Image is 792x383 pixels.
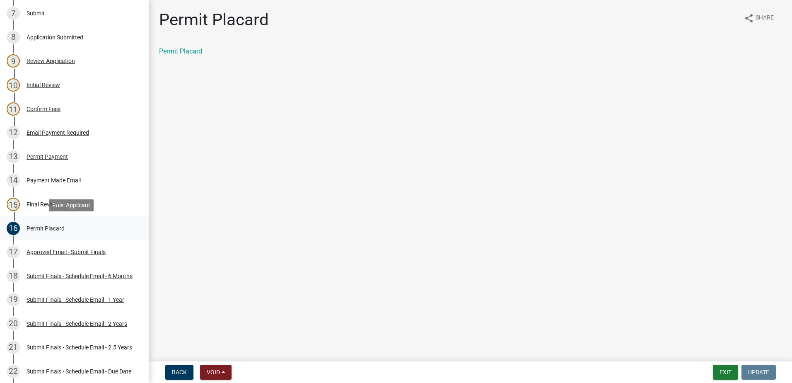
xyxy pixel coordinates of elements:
div: Final Review [27,201,58,207]
div: Approved Email - Submit Finals [27,249,106,255]
div: Submit Finals - Schedule Email - Due Date [27,368,131,374]
div: Review Application [27,58,75,64]
div: 19 [7,293,20,306]
button: shareShare [737,10,780,26]
div: 21 [7,341,20,354]
div: Permit Payment [27,154,68,160]
div: 12 [7,126,20,139]
div: 18 [7,269,20,283]
div: 17 [7,245,20,259]
i: share [744,13,754,23]
h1: Permit Placard [159,10,269,30]
div: 14 [7,174,20,187]
div: Submit Finals - Schedule Email - 6 Months [27,273,133,279]
a: Permit Placard [159,47,202,55]
div: 13 [7,150,20,163]
span: Share [756,13,774,23]
div: 16 [7,222,20,235]
div: Email Payment Required [27,130,89,136]
div: Submit Finals - Schedule Email - 2 Years [27,321,127,327]
span: Update [748,369,769,376]
div: Submit Finals - Schedule Email - 2.5 Years [27,344,132,350]
button: Void [200,365,232,380]
div: 20 [7,317,20,330]
button: Back [165,365,193,380]
div: Permit Placard [27,225,65,231]
div: 22 [7,365,20,378]
button: Exit [713,365,738,380]
div: Submit Finals - Schedule Email - 1 Year [27,297,124,303]
div: Initial Review [27,82,60,88]
div: Confirm Fees [27,106,60,112]
div: Submit [27,10,45,16]
span: Void [207,369,220,376]
div: Payment Made Email [27,177,81,183]
div: 15 [7,198,20,211]
div: 7 [7,7,20,20]
div: 11 [7,102,20,116]
div: 8 [7,31,20,44]
div: 9 [7,54,20,68]
button: Update [741,365,776,380]
span: Back [172,369,187,376]
div: Application Submitted [27,34,83,40]
div: Role: Applicant [49,199,94,211]
div: 10 [7,78,20,92]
